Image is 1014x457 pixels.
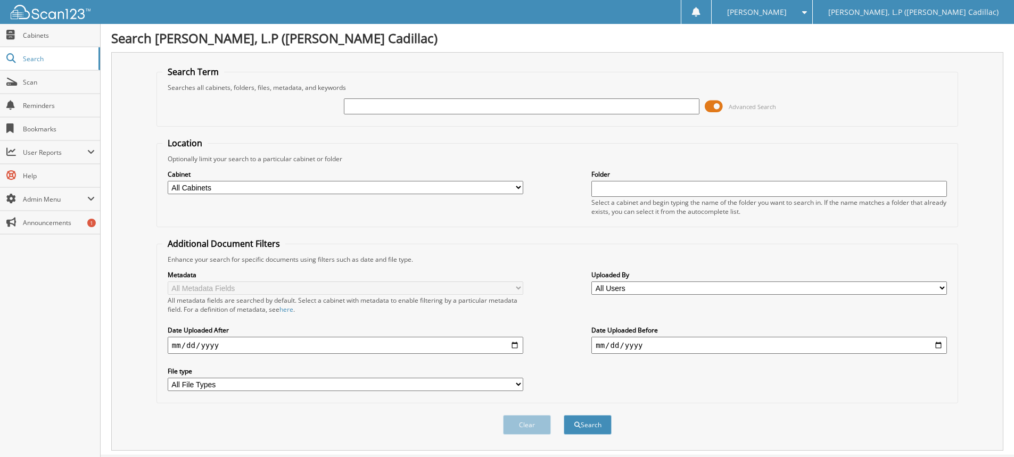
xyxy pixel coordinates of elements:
[168,337,523,354] input: start
[168,170,523,179] label: Cabinet
[23,31,95,40] span: Cabinets
[564,415,612,435] button: Search
[591,337,947,354] input: end
[162,66,224,78] legend: Search Term
[23,101,95,110] span: Reminders
[591,270,947,279] label: Uploaded By
[23,195,87,204] span: Admin Menu
[23,124,95,134] span: Bookmarks
[87,219,96,227] div: 1
[111,29,1003,47] h1: Search [PERSON_NAME], L.P ([PERSON_NAME] Cadillac)
[23,54,93,63] span: Search
[162,255,952,264] div: Enhance your search for specific documents using filters such as date and file type.
[168,367,523,376] label: File type
[162,238,285,250] legend: Additional Document Filters
[168,270,523,279] label: Metadata
[279,305,293,314] a: here
[23,218,95,227] span: Announcements
[162,83,952,92] div: Searches all cabinets, folders, files, metadata, and keywords
[168,326,523,335] label: Date Uploaded After
[729,103,776,111] span: Advanced Search
[727,9,787,15] span: [PERSON_NAME]
[168,296,523,314] div: All metadata fields are searched by default. Select a cabinet with metadata to enable filtering b...
[591,326,947,335] label: Date Uploaded Before
[11,5,90,19] img: scan123-logo-white.svg
[828,9,999,15] span: [PERSON_NAME], L.P ([PERSON_NAME] Cadillac)
[162,154,952,163] div: Optionally limit your search to a particular cabinet or folder
[591,198,947,216] div: Select a cabinet and begin typing the name of the folder you want to search in. If the name match...
[23,171,95,180] span: Help
[23,78,95,87] span: Scan
[591,170,947,179] label: Folder
[503,415,551,435] button: Clear
[162,137,208,149] legend: Location
[23,148,87,157] span: User Reports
